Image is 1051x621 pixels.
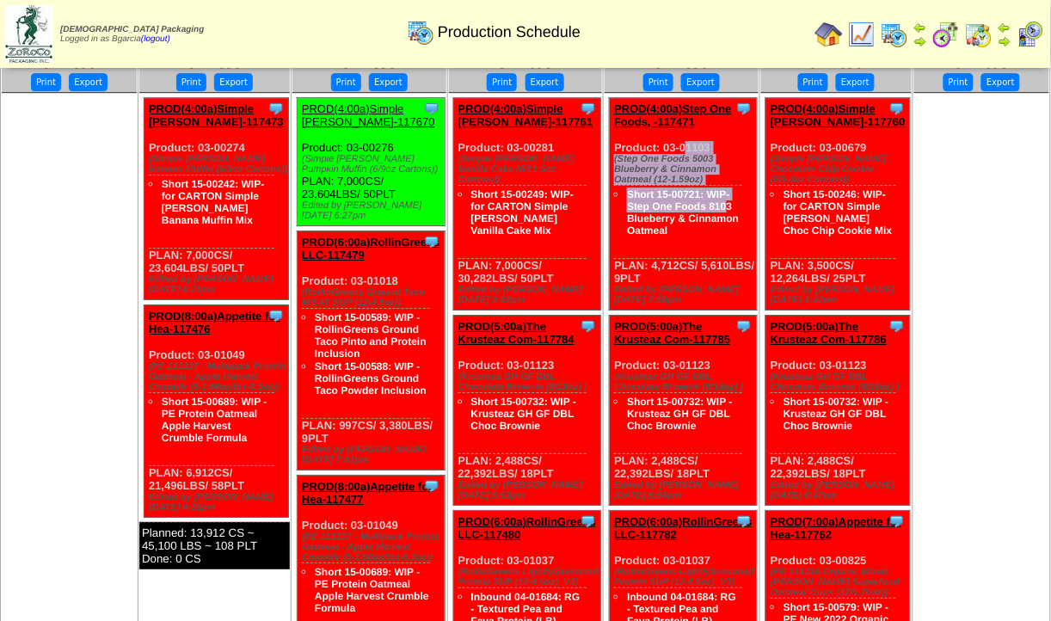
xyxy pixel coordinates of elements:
[458,372,600,392] div: (Krusteaz GH GF DBL Chocolate Brownie (8/18oz) )
[580,317,597,335] img: Tooltip
[888,513,906,530] img: Tooltip
[315,566,429,614] a: Short 15-00689: WIP - PE Protein Oatmeal Apple Harvest Crumble Formula
[214,73,253,91] button: Export
[149,492,288,513] div: Edited by [PERSON_NAME] [DATE] 4:26pm
[302,445,444,465] div: Edited by [PERSON_NAME] [DATE] 7:41pm
[369,73,408,91] button: Export
[1017,21,1044,48] img: calendarcustomer.gif
[302,532,444,563] div: (PE 111337 - Multipack Protein Oatmeal - Apple Harvest Crumble (5-1.66oz/6ct-8.3oz))
[771,320,887,346] a: PROD(5:00a)The Krusteaz Com-117786
[458,285,600,305] div: Edited by [PERSON_NAME] [DATE] 4:42pm
[998,34,1011,48] img: arrowright.gif
[458,515,596,541] a: PROD(6:00a)RollinGreens LLC-117480
[471,396,576,432] a: Short 15-00732: WIP - Krusteaz GH GF DBL Choc Brownie
[149,154,288,175] div: (Simple [PERSON_NAME] Banana Muffin (6/9oz Cartons))
[614,285,756,305] div: Edited by [PERSON_NAME] [DATE] 7:59pm
[815,21,843,48] img: home.gif
[771,102,906,128] a: PROD(4:00a)Simple [PERSON_NAME]-117760
[458,102,593,128] a: PROD(4:00a)Simple [PERSON_NAME]-117761
[525,73,564,91] button: Export
[458,154,600,185] div: (Simple [PERSON_NAME] Vanilla Cake (6/11.5oz Cartons))
[798,73,828,91] button: Print
[932,21,960,48] img: calendarblend.gif
[60,25,204,44] span: Logged in as Bgarcia
[471,188,574,237] a: Short 15-00249: WIP-for CARTON Simple [PERSON_NAME] Vanilla Cake Mix
[735,317,753,335] img: Tooltip
[614,567,756,587] div: (RollinGreens LightlySeasoned Protein SUP (12-4.5oz) V3)
[331,73,361,91] button: Print
[162,178,264,226] a: Short 15-00242: WIP-for CARTON Simple [PERSON_NAME] Banana Muffin Mix
[453,98,600,310] div: Product: 03-00281 PLAN: 7,000CS / 30,282LBS / 50PLT
[453,316,600,506] div: Product: 03-01123 PLAN: 2,488CS / 22,392LBS / 18PLT
[302,287,444,308] div: (RollinGreens Ground Taco M'EAT SUP (12-4.5oz))
[771,515,901,541] a: PROD(7:00a)Appetite for Hea-117762
[302,154,444,175] div: (Simple [PERSON_NAME] Pumpkin Muffin (6/9oz Cartons))
[888,317,906,335] img: Tooltip
[836,73,875,91] button: Export
[627,396,732,432] a: Short 15-00732: WIP - Krusteaz GH GF DBL Choc Brownie
[302,480,433,506] a: PROD(8:00a)Appetite for Hea-117477
[149,102,284,128] a: PROD(4:00a)Simple [PERSON_NAME]-117473
[610,316,757,506] div: Product: 03-01123 PLAN: 2,488CS / 22,392LBS / 18PLT
[458,320,575,346] a: PROD(5:00a)The Krusteaz Com-117784
[423,233,440,250] img: Tooltip
[176,73,206,91] button: Print
[315,360,427,397] a: Short 15-00588: WIP - RollinGreens Ground Taco Powder Inclusion
[302,200,444,221] div: Edited by [PERSON_NAME] [DATE] 6:27pm
[162,396,267,444] a: Short 15-00689: WIP - PE Protein Oatmeal Apple Harvest Crumble Formula
[614,102,732,128] a: PROD(4:00a)Step One Foods, -117471
[614,154,756,185] div: (Step One Foods 5003 Blueberry & Cinnamon Oatmeal (12-1.59oz)
[643,73,673,91] button: Print
[784,188,893,237] a: Short 15-00246: WIP-for CARTON Simple [PERSON_NAME] Choc Chip Cookie Mix
[149,274,288,295] div: Edited by [PERSON_NAME] [DATE] 6:25pm
[315,311,427,360] a: Short 15-00589: WIP - RollinGreens Ground Taco Pinto and Protein Inclusion
[627,188,739,237] a: Short 15-00721: WIP- Step One Foods 8103 Blueberry & Cinnamon Oatmeal
[848,21,876,48] img: line_graph.gif
[267,100,285,117] img: Tooltip
[735,100,753,117] img: Tooltip
[888,100,906,117] img: Tooltip
[487,73,517,91] button: Print
[438,23,581,41] span: Production Schedule
[144,305,288,518] div: Product: 03-01049 PLAN: 6,912CS / 21,496LBS / 58PLT
[784,396,888,432] a: Short 15-00732: WIP - Krusteaz GH GF DBL Choc Brownie
[60,25,204,34] span: [DEMOGRAPHIC_DATA] Packaging
[610,98,757,310] div: Product: 03-01103 PLAN: 4,712CS / 5,610LBS / 9PLT
[31,73,61,91] button: Print
[771,154,910,185] div: (Simple [PERSON_NAME] Chocolate Chip Cookie (6/9.4oz Cartons))
[69,73,108,91] button: Export
[458,480,600,501] div: Edited by [PERSON_NAME] [DATE] 5:53pm
[943,73,974,91] button: Print
[423,477,440,495] img: Tooltip
[298,231,445,470] div: Product: 03-01018 PLAN: 997CS / 3,380LBS / 9PLT
[149,361,288,392] div: (PE 111337 - Multipack Protein Oatmeal - Apple Harvest Crumble (5-1.66oz/6ct-8.3oz))
[681,73,720,91] button: Export
[302,236,439,261] a: PROD(6:00a)RollinGreens LLC-117479
[765,316,910,506] div: Product: 03-01123 PLAN: 2,488CS / 22,392LBS / 18PLT
[771,567,910,598] div: (PE 111316 Organic Mixed [PERSON_NAME] Superfood Oatmeal Cups (12/1.76oz))
[965,21,993,48] img: calendarinout.gif
[298,98,445,226] div: Product: 03-00276 PLAN: 7,000CS / 23,604LBS / 50PLT
[423,100,440,117] img: Tooltip
[144,98,288,300] div: Product: 03-00274 PLAN: 7,000CS / 23,604LBS / 50PLT
[614,480,756,501] div: Edited by [PERSON_NAME] [DATE] 5:54pm
[913,34,927,48] img: arrowright.gif
[580,100,597,117] img: Tooltip
[765,98,910,310] div: Product: 03-00679 PLAN: 3,500CS / 12,264LBS / 25PLT
[881,21,908,48] img: calendarprod.gif
[458,567,600,587] div: (RollinGreens LightlySeasoned Protein SUP (12-4.5oz) V3)
[614,372,756,392] div: (Krusteaz GH GF DBL Chocolate Brownie (8/18oz) )
[407,18,434,46] img: calendarprod.gif
[771,372,910,392] div: (Krusteaz GH GF DBL Chocolate Brownie (8/18oz) )
[580,513,597,530] img: Tooltip
[981,73,1020,91] button: Export
[267,307,285,324] img: Tooltip
[771,285,910,305] div: Edited by [PERSON_NAME] [DATE] 4:42pm
[735,513,753,530] img: Tooltip
[614,515,752,541] a: PROD(6:00a)RollinGreens LLC-117782
[139,522,290,569] div: Planned: 13,912 CS ~ 45,100 LBS ~ 108 PLT Done: 0 CS
[913,21,927,34] img: arrowleft.gif
[141,34,170,44] a: (logout)
[5,5,52,63] img: zoroco-logo-small.webp
[614,320,730,346] a: PROD(5:00a)The Krusteaz Com-117785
